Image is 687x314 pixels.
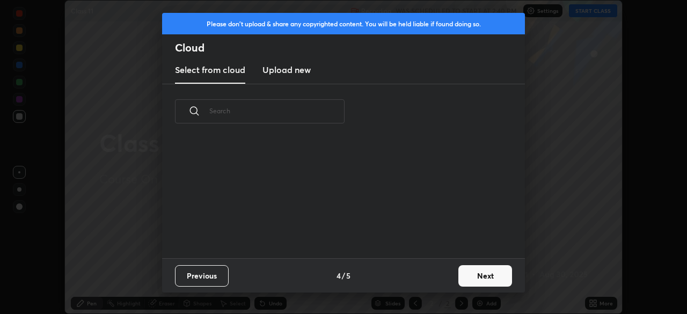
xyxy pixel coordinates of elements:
button: Next [458,265,512,287]
div: Please don't upload & share any copyrighted content. You will be held liable if found doing so. [162,13,525,34]
h3: Select from cloud [175,63,245,76]
button: Previous [175,265,229,287]
h3: Upload new [262,63,311,76]
h2: Cloud [175,41,525,55]
h4: 4 [337,270,341,281]
input: Search [209,88,345,134]
h4: 5 [346,270,350,281]
div: grid [162,136,512,258]
h4: / [342,270,345,281]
